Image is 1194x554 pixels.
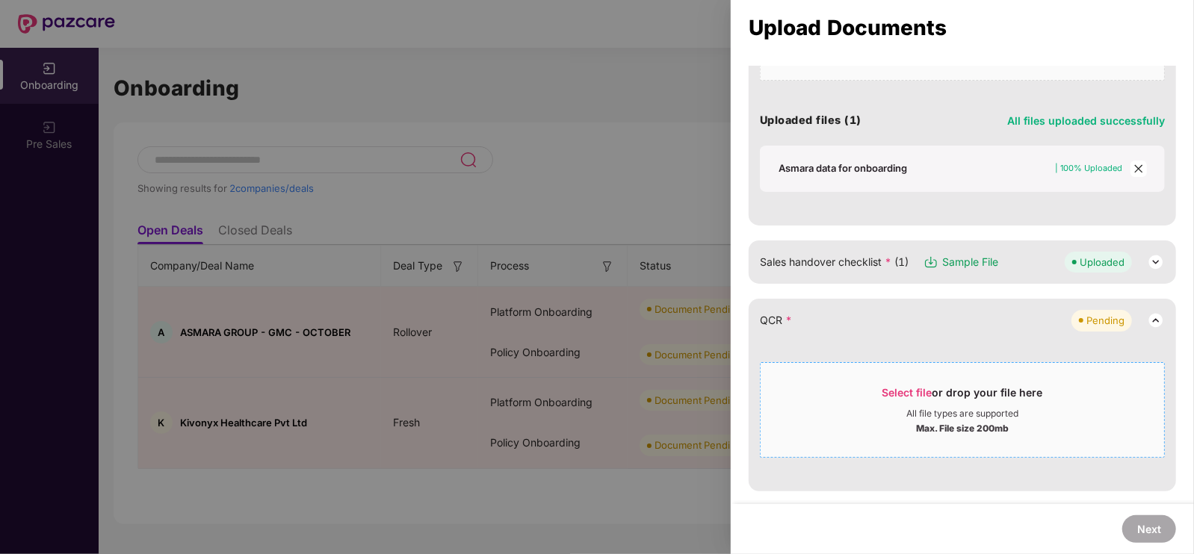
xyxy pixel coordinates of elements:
div: or drop your file here [882,385,1043,408]
span: Select fileor drop your file hereAll file types are supportedMax. File size 200mb [761,374,1164,446]
div: Upload Documents [749,19,1176,36]
h4: Uploaded files (1) [760,113,862,128]
img: svg+xml;base64,PHN2ZyB3aWR0aD0iMjQiIGhlaWdodD0iMjQiIHZpZXdCb3g9IjAgMCAyNCAyNCIgZmlsbD0ibm9uZSIgeG... [1147,311,1165,329]
span: close [1130,161,1147,177]
span: Select file [882,386,932,399]
span: | 100% Uploaded [1055,163,1122,173]
div: Asmara data for onboarding [779,161,907,175]
span: QCR [760,312,792,329]
div: All file types are supported [906,408,1018,420]
span: Sample File [942,254,998,270]
span: Sales handover checklist (1) [760,254,909,270]
img: svg+xml;base64,PHN2ZyB3aWR0aD0iMjQiIGhlaWdodD0iMjQiIHZpZXdCb3g9IjAgMCAyNCAyNCIgZmlsbD0ibm9uZSIgeG... [1147,253,1165,271]
div: Pending [1086,313,1125,328]
div: Max. File size 200mb [916,420,1009,435]
span: All files uploaded successfully [1007,114,1165,127]
button: Next [1122,515,1176,543]
div: Uploaded [1080,255,1125,270]
img: svg+xml;base64,PHN2ZyB3aWR0aD0iMTYiIGhlaWdodD0iMTciIHZpZXdCb3g9IjAgMCAxNiAxNyIgZmlsbD0ibm9uZSIgeG... [924,255,938,270]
